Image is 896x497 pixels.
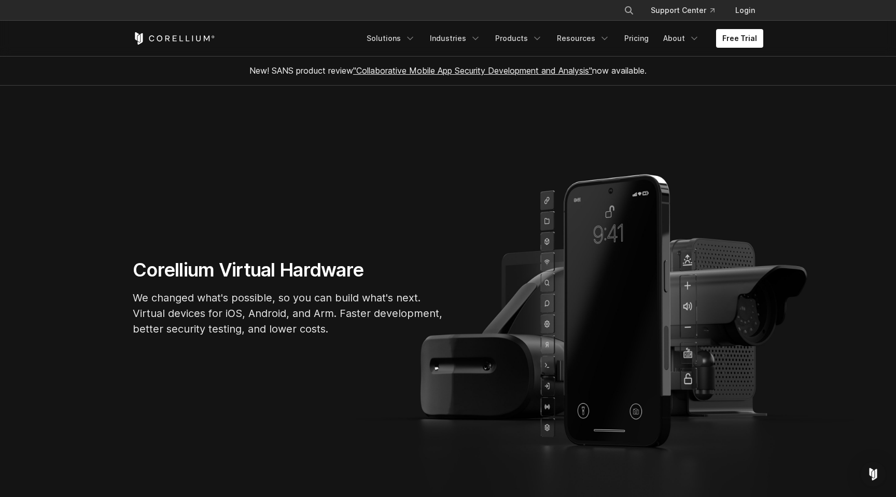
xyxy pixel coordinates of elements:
[727,1,763,20] a: Login
[657,29,706,48] a: About
[424,29,487,48] a: Industries
[133,258,444,282] h1: Corellium Virtual Hardware
[353,65,592,76] a: "Collaborative Mobile App Security Development and Analysis"
[611,1,763,20] div: Navigation Menu
[133,290,444,337] p: We changed what's possible, so you can build what's next. Virtual devices for iOS, Android, and A...
[133,32,215,45] a: Corellium Home
[551,29,616,48] a: Resources
[249,65,647,76] span: New! SANS product review now available.
[489,29,549,48] a: Products
[360,29,763,48] div: Navigation Menu
[360,29,422,48] a: Solutions
[861,462,886,487] div: Open Intercom Messenger
[620,1,638,20] button: Search
[642,1,723,20] a: Support Center
[618,29,655,48] a: Pricing
[716,29,763,48] a: Free Trial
